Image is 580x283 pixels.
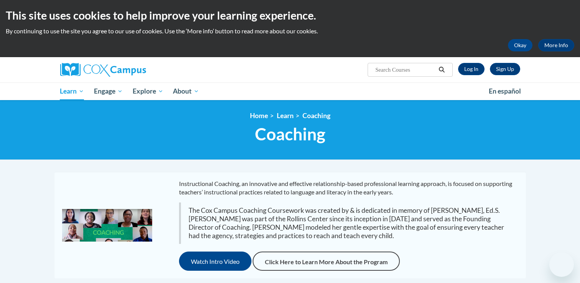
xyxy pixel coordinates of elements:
[508,39,532,51] button: Okay
[133,87,163,96] span: Explore
[189,206,511,240] div: The Cox Campus Coaching Coursework was created by & is dedicated in memory of [PERSON_NAME], Ed.S...
[458,63,485,75] a: Log In
[375,65,436,74] input: Search Courses
[60,63,146,77] img: Cox Campus
[173,87,199,96] span: About
[489,87,521,95] span: En español
[168,82,204,100] a: About
[94,87,123,96] span: Engage
[60,63,206,77] a: Cox Campus
[538,39,574,51] a: More Info
[49,82,532,100] div: Main menu
[302,112,330,120] a: Coaching
[250,112,268,120] a: Home
[6,8,574,23] h2: This site uses cookies to help improve your learning experience.
[128,82,168,100] a: Explore
[436,65,447,74] button: Search
[277,112,294,120] a: Learn
[255,124,325,144] span: Coaching
[549,252,574,277] iframe: Button to launch messaging window
[490,63,520,75] a: Register
[179,179,518,196] p: Instructional Coaching, an innovative and effective relationship-based professional learning appr...
[55,82,89,100] a: Learn
[60,87,84,96] span: Learn
[253,252,400,271] a: Click Here to Learn More About the Program
[6,27,574,35] p: By continuing to use the site you agree to our use of cookies. Use the ‘More info’ button to read...
[179,252,251,271] button: Watch Intro Video
[89,82,128,100] a: Engage
[484,83,526,99] a: En español
[62,209,152,242] img: fd72b066-fa50-45ff-8cd7-e2b4a3a3c995.jpg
